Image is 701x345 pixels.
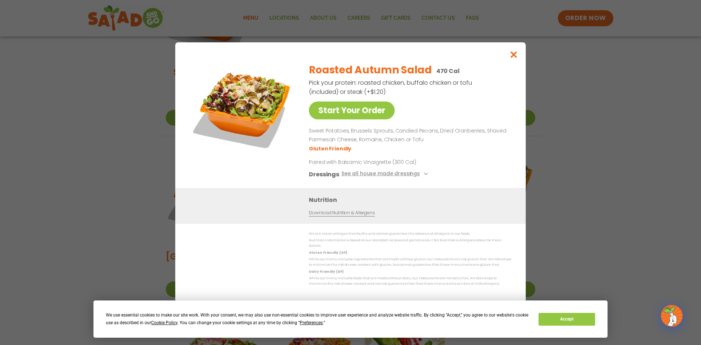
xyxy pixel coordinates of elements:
[309,145,352,153] li: Gluten Friendly
[309,250,347,255] strong: Gluten Friendly (GF)
[309,170,339,179] h3: Dressings
[436,66,460,76] p: 470 Cal
[151,320,177,325] span: Cookie Policy
[192,57,294,159] img: Featured product photo for Roasted Autumn Salad
[309,78,473,96] p: Pick your protein: roasted chicken, buffalo chicken or tofu (included) or steak (+$1.20)
[309,231,511,237] p: We are not an allergen free facility and cannot guarantee the absence of allergens in our foods.
[539,313,595,326] button: Accept
[93,300,608,338] div: Cookie Consent Prompt
[309,62,432,78] h2: Roasted Autumn Salad
[300,320,323,325] span: Preferences
[309,101,395,119] a: Start Your Order
[309,210,375,216] a: Download Nutrition & Allergens
[341,170,430,179] button: See all house made dressings
[309,276,511,287] p: While our menu includes foods that are made without dairy, our restaurants are not dairy free. We...
[309,158,444,166] p: Paired with Balsamic Vinaigrette (300 Cal)
[106,311,530,327] div: We use essential cookies to make our site work. With your consent, we may also use non-essential ...
[309,195,515,204] h3: Nutrition
[309,269,343,274] strong: Dairy Friendly (DF)
[309,257,511,268] p: While our menu includes ingredients that are made without gluten, our restaurants are not gluten ...
[662,306,682,326] img: wpChatIcon
[309,127,508,144] p: Sweet Potatoes, Brussels Sprouts, Candied Pecans, Dried Cranberries, Shaved Parmesan Cheese, Roma...
[502,42,526,67] button: Close modal
[309,238,511,249] p: Nutrition information is based on our standard recipes and portion sizes. Click Nutrition & Aller...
